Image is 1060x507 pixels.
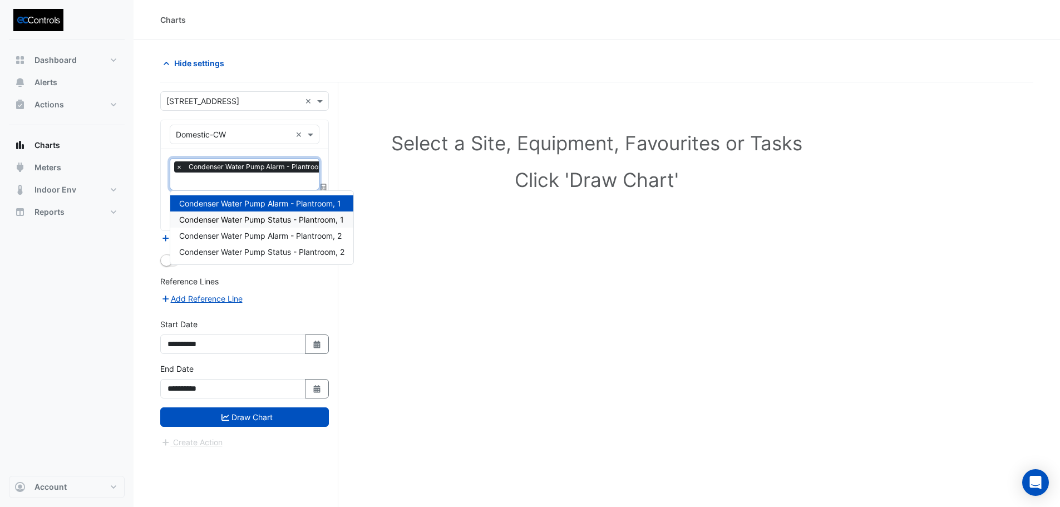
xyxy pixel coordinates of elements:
[179,199,341,208] span: Condenser Water Pump Alarm - Plantroom, 1
[312,384,322,393] fa-icon: Select Date
[9,201,125,223] button: Reports
[9,134,125,156] button: Charts
[9,156,125,179] button: Meters
[170,190,354,265] ng-dropdown-panel: Options list
[160,14,186,26] div: Charts
[34,162,61,173] span: Meters
[9,71,125,93] button: Alerts
[179,231,342,240] span: Condenser Water Pump Alarm - Plantroom, 2
[305,95,314,107] span: Clear
[14,206,26,218] app-icon: Reports
[34,55,77,66] span: Dashboard
[179,215,344,224] span: Condenser Water Pump Status - Plantroom, 1
[160,275,219,287] label: Reference Lines
[186,161,334,173] span: Condenser Water Pump Alarm - Plantroom, 1
[14,140,26,151] app-icon: Charts
[160,53,231,73] button: Hide settings
[34,206,65,218] span: Reports
[319,183,329,192] span: Choose Function
[160,232,228,244] button: Add Equipment
[14,77,26,88] app-icon: Alerts
[1022,469,1049,496] div: Open Intercom Messenger
[14,162,26,173] app-icon: Meters
[34,99,64,110] span: Actions
[160,292,243,305] button: Add Reference Line
[295,129,305,140] span: Clear
[160,318,198,330] label: Start Date
[174,161,184,173] span: ×
[14,99,26,110] app-icon: Actions
[160,437,223,446] app-escalated-ticket-create-button: Please draw the charts first
[13,9,63,31] img: Company Logo
[185,131,1009,155] h1: Select a Site, Equipment, Favourites or Tasks
[34,481,67,493] span: Account
[34,140,60,151] span: Charts
[34,77,57,88] span: Alerts
[9,476,125,498] button: Account
[160,363,194,375] label: End Date
[14,184,26,195] app-icon: Indoor Env
[185,168,1009,191] h1: Click 'Draw Chart'
[312,339,322,349] fa-icon: Select Date
[9,179,125,201] button: Indoor Env
[9,49,125,71] button: Dashboard
[14,55,26,66] app-icon: Dashboard
[9,93,125,116] button: Actions
[160,407,329,427] button: Draw Chart
[179,247,344,257] span: Condenser Water Pump Status - Plantroom, 2
[174,57,224,69] span: Hide settings
[34,184,76,195] span: Indoor Env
